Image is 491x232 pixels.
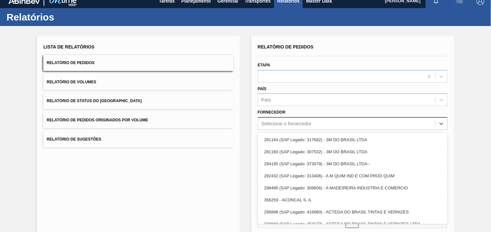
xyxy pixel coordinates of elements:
[43,44,94,49] span: Lista de Relatórios
[47,99,142,103] span: Relatório de Status do [GEOGRAPHIC_DATA]
[258,170,448,182] div: 292432 (SAP Legado: 313406) - A M QUIM IND E COM PROD QUIM
[258,87,267,91] label: País
[258,194,448,206] div: 356259 - ACONCAL S. A.
[258,63,271,67] label: Etapa
[258,44,314,49] span: Relatório de Pedidos
[258,206,448,218] div: 295898 (SAP Legado: 416860) - ACTEGA DO BRASIL TINTAS E VERNIZES
[258,182,448,194] div: 298485 (SAP Legado: 309606) - A MADEIREIRA INDUSTRIA E COMERCIO
[47,80,96,84] span: Relatório de Volumes
[43,112,233,128] button: Relatório de Pedidos Originados por Volume
[43,93,233,109] button: Relatório de Status do [GEOGRAPHIC_DATA]
[47,61,94,65] span: Relatório de Pedidos
[43,55,233,71] button: Relatório de Pedidos
[47,137,101,142] span: Relatório de Sugestões
[261,97,271,103] div: País
[258,158,448,170] div: 294195 (SAP Legado: 373079) - 3M DO BRASIL LTDA--
[43,74,233,90] button: Relatório de Volumes
[43,131,233,147] button: Relatório de Sugestões
[258,110,286,115] label: Fornecedor
[7,13,122,21] h1: Relatórios
[258,146,448,158] div: 281160 (SAP Legado: 307532) - 3M DO BRASIL LTDA
[47,118,148,122] span: Relatório de Pedidos Originados por Volume
[261,121,312,127] div: Selecione o fornecedor
[258,134,448,146] div: 281164 (SAP Legado: 317682) - 3M DO BRASIL LTDA
[258,218,448,230] div: 320966 (SAP Legado: 452177) - ACTEGA DO BRASIL TINTAS E VERNIZES-LTDA.-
